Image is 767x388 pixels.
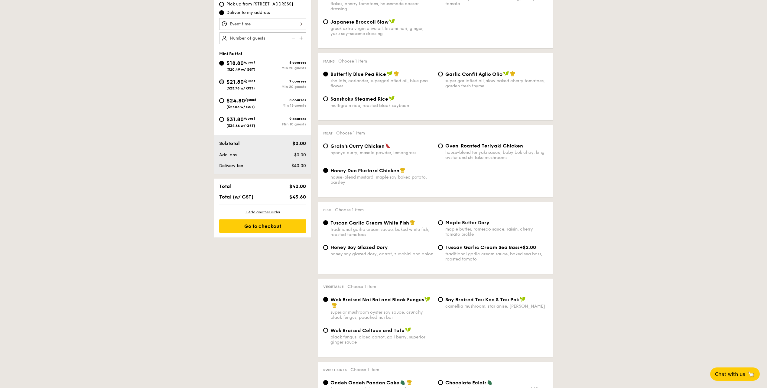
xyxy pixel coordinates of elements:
span: Chocolate Eclair [445,380,486,386]
button: Chat with us🦙 [710,367,760,381]
span: Butterfly Blue Pea Rice [330,71,386,77]
div: shallots, coriander, supergarlicfied oil, blue pea flower [330,78,433,89]
input: Butterfly Blue Pea Riceshallots, coriander, supergarlicfied oil, blue pea flower [323,72,328,76]
div: super garlicfied oil, slow baked cherry tomatoes, garden fresh thyme [445,78,548,89]
input: Oven-Roasted Teriyaki Chickenhouse-blend teriyaki sauce, baby bok choy, king oyster and shiitake ... [438,144,443,148]
span: Choose 1 item [338,59,367,64]
img: icon-chef-hat.a58ddaea.svg [400,167,405,173]
input: Tuscan Garlic Cream White Fishtraditional garlic cream sauce, baked white fish, roasted tomatoes [323,220,328,225]
input: Grain's Curry Chickennyonya curry, masala powder, lemongrass [323,144,328,148]
img: icon-vegetarian.fe4039eb.svg [487,380,492,385]
input: $31.80/guest($34.66 w/ GST)9 coursesMin 10 guests [219,117,224,122]
img: icon-chef-hat.a58ddaea.svg [510,71,515,76]
div: traditional garlic cream sauce, baked white fish, roasted tomatoes [330,227,433,237]
span: Tuscan Garlic Cream White Fish [330,220,409,226]
div: multigrain rice, roasted black soybean [330,103,433,108]
input: Event time [219,18,306,30]
span: Mini Buffet [219,51,242,57]
span: Oven-Roasted Teriyaki Chicken [445,143,523,149]
img: icon-chef-hat.a58ddaea.svg [407,380,412,385]
span: /guest [244,79,255,83]
span: Vegetable [323,285,344,289]
span: Garlic Confit Aglio Olio [445,71,502,77]
span: Delivery fee [219,163,243,168]
img: icon-spicy.37a8142b.svg [385,143,391,148]
span: ⁠Soy Braised Tau Kee & Tau Pok [445,297,519,302]
span: Tuscan Garlic Cream Sea Bass [445,244,519,250]
span: /guest [244,60,255,64]
div: Min 20 guests [263,85,306,89]
span: $40.00 [289,183,306,189]
input: $24.80/guest($27.03 w/ GST)8 coursesMin 15 guests [219,98,224,103]
img: icon-vegan.f8ff3823.svg [387,71,393,76]
span: Sanshoku Steamed Rice [330,96,388,102]
span: Choose 1 item [350,367,379,372]
span: Japanese Broccoli Slaw [330,19,388,25]
div: Go to checkout [219,219,306,233]
span: Honey Soy Glazed Dory [330,244,388,250]
span: Mains [323,59,335,63]
img: icon-vegan.f8ff3823.svg [503,71,509,76]
img: icon-vegan.f8ff3823.svg [424,296,431,302]
input: Wok Braised Nai Bai and Black Fungussuperior mushroom oyster soy sauce, crunchy black fungus, poa... [323,297,328,302]
div: 6 courses [263,60,306,65]
div: 7 courses [263,79,306,83]
span: Maple Butter Dory [445,220,489,225]
span: Pick up from [STREET_ADDRESS] [226,1,293,7]
span: Sweet sides [323,368,347,372]
input: Chocolate Eclairmini chocolate eclair with creamy custard filling [438,380,443,385]
span: ($23.76 w/ GST) [226,86,255,90]
input: Japanese Broccoli Slawgreek extra virgin olive oil, kizami nori, ginger, yuzu soy-sesame dressing [323,19,328,24]
div: greek extra virgin olive oil, kizami nori, ginger, yuzu soy-sesame dressing [330,26,433,36]
span: Choose 1 item [335,207,364,212]
span: $0.00 [292,141,306,146]
img: icon-vegetarian.fe4039eb.svg [400,380,405,385]
img: icon-chef-hat.a58ddaea.svg [410,220,415,225]
span: Wok Braised Nai Bai and Black Fungus [330,297,424,302]
div: superior mushroom oyster soy sauce, crunchy black fungus, poached nai bai [330,310,433,320]
span: +$2.00 [519,244,536,250]
img: icon-chef-hat.a58ddaea.svg [394,71,399,76]
input: Honey Soy Glazed Doryhoney soy glazed dory, carrot, zucchini and onion [323,245,328,250]
img: icon-chef-hat.a58ddaea.svg [332,302,337,308]
span: Ondeh Ondeh Pandan Cake [330,380,399,386]
div: camellia mushroom, star anise, [PERSON_NAME] [445,304,548,309]
input: $21.80/guest($23.76 w/ GST)7 coursesMin 20 guests [219,79,224,84]
span: Deliver to my address [226,10,270,16]
span: $40.00 [291,163,306,168]
span: $18.80 [226,60,244,66]
input: Garlic Confit Aglio Oliosuper garlicfied oil, slow baked cherry tomatoes, garden fresh thyme [438,72,443,76]
span: Subtotal [219,141,240,146]
img: icon-reduce.1d2dbef1.svg [288,32,297,44]
img: icon-vegan.f8ff3823.svg [405,327,411,333]
img: icon-vegan.f8ff3823.svg [520,296,526,302]
input: Pick up from [STREET_ADDRESS] [219,2,224,7]
span: Choose 1 item [347,284,376,289]
div: + Add another order [219,210,306,215]
input: Honey Duo Mustard Chickenhouse-blend mustard, maple soy baked potato, parsley [323,168,328,173]
div: traditional garlic cream sauce, baked sea bass, roasted tomato [445,251,548,262]
div: maple butter, romesco sauce, raisin, cherry tomato pickle [445,227,548,237]
span: ($20.49 w/ GST) [226,67,255,72]
span: Meat [323,131,333,135]
span: ($27.03 w/ GST) [226,105,255,109]
div: 8 courses [263,98,306,102]
input: Wok Braised Celtuce and Tofublack fungus, diced carrot, goji berry, superior ginger sauce [323,328,328,333]
input: Deliver to my address [219,10,224,15]
div: nyonya curry, masala powder, lemongrass [330,150,433,155]
input: Maple Butter Dorymaple butter, romesco sauce, raisin, cherry tomato pickle [438,220,443,225]
span: Wok Braised Celtuce and Tofu [330,328,405,333]
span: 🦙 [748,371,755,378]
div: Min 10 guests [263,122,306,126]
div: Min 15 guests [263,103,306,108]
input: Tuscan Garlic Cream Sea Bass+$2.00traditional garlic cream sauce, baked sea bass, roasted tomato [438,245,443,250]
span: $24.80 [226,97,245,104]
div: 9 courses [263,117,306,121]
span: Total [219,183,232,189]
span: $31.80 [226,116,244,123]
input: $18.80/guest($20.49 w/ GST)6 coursesMin 20 guests [219,61,224,66]
div: Min 20 guests [263,66,306,70]
span: Grain's Curry Chicken [330,143,385,149]
span: $43.60 [289,194,306,200]
img: icon-vegan.f8ff3823.svg [389,96,395,101]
